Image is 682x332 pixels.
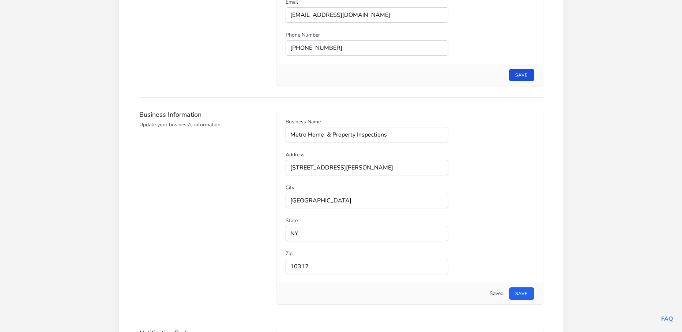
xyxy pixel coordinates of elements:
label: State [286,217,448,224]
p: Update your business's information. [139,121,222,128]
label: City [286,184,448,191]
label: Zip [286,250,448,257]
a: FAQ [661,315,673,323]
button: Save [509,69,534,81]
button: Save [509,287,534,300]
label: Address [286,151,448,158]
div: Saved. [490,290,505,297]
label: Business Name [286,118,448,126]
h3: Business Information [139,109,222,120]
label: Phone Number [286,31,448,39]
